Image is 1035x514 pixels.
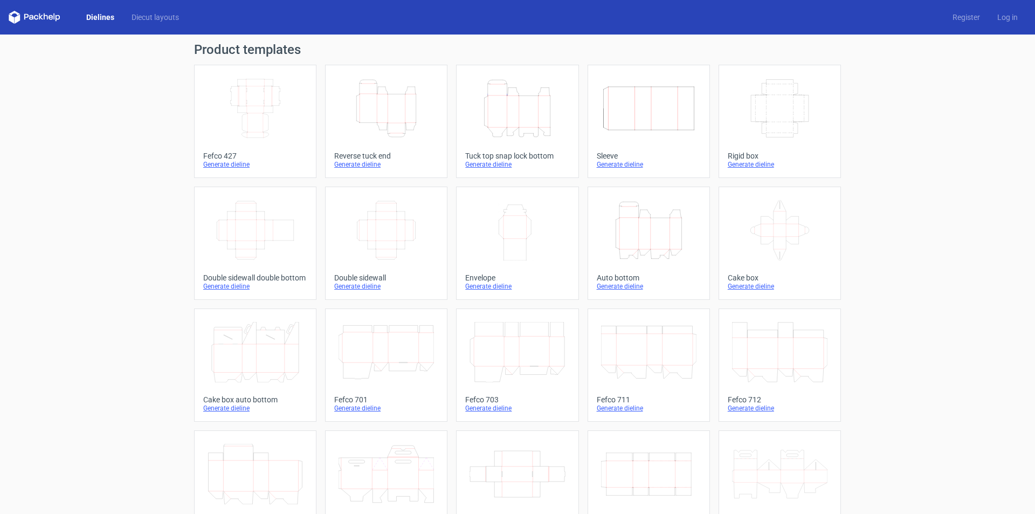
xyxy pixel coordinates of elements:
a: Fefco 427Generate dieline [194,65,316,178]
div: Generate dieline [334,282,438,291]
a: Log in [989,12,1026,23]
div: Fefco 712 [728,395,832,404]
div: Auto bottom [597,273,701,282]
div: Generate dieline [334,404,438,413]
div: Generate dieline [465,160,569,169]
a: Cake boxGenerate dieline [719,187,841,300]
a: Auto bottomGenerate dieline [588,187,710,300]
div: Double sidewall double bottom [203,273,307,282]
div: Cake box [728,273,832,282]
a: Dielines [78,12,123,23]
div: Generate dieline [597,404,701,413]
div: Envelope [465,273,569,282]
div: Generate dieline [597,282,701,291]
div: Generate dieline [334,160,438,169]
a: Fefco 701Generate dieline [325,309,447,422]
h1: Product templates [194,43,841,56]
a: EnvelopeGenerate dieline [456,187,578,300]
div: Rigid box [728,152,832,160]
a: Fefco 703Generate dieline [456,309,578,422]
div: Generate dieline [597,160,701,169]
div: Double sidewall [334,273,438,282]
div: Fefco 703 [465,395,569,404]
div: Sleeve [597,152,701,160]
div: Cake box auto bottom [203,395,307,404]
div: Reverse tuck end [334,152,438,160]
div: Generate dieline [728,282,832,291]
a: Rigid boxGenerate dieline [719,65,841,178]
div: Generate dieline [465,282,569,291]
a: SleeveGenerate dieline [588,65,710,178]
a: Fefco 712Generate dieline [719,309,841,422]
a: Double sidewallGenerate dieline [325,187,447,300]
div: Fefco 711 [597,395,701,404]
div: Generate dieline [465,404,569,413]
a: Tuck top snap lock bottomGenerate dieline [456,65,578,178]
div: Fefco 701 [334,395,438,404]
div: Generate dieline [728,160,832,169]
a: Fefco 711Generate dieline [588,309,710,422]
div: Generate dieline [728,404,832,413]
div: Generate dieline [203,282,307,291]
a: Diecut layouts [123,12,188,23]
div: Fefco 427 [203,152,307,160]
a: Reverse tuck endGenerate dieline [325,65,447,178]
a: Cake box auto bottomGenerate dieline [194,309,316,422]
a: Register [944,12,989,23]
a: Double sidewall double bottomGenerate dieline [194,187,316,300]
div: Generate dieline [203,404,307,413]
div: Generate dieline [203,160,307,169]
div: Tuck top snap lock bottom [465,152,569,160]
